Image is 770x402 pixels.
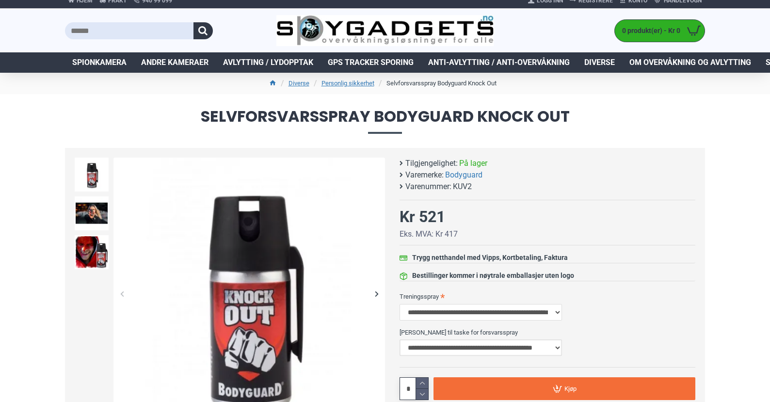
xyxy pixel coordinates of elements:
a: 0 produkt(er) - Kr 0 [615,20,705,42]
span: Kjøp [564,386,577,392]
img: Forsvarsspray - Lovlig Pepperspray - SpyGadgets.no [75,158,109,192]
b: Varemerke: [405,169,444,181]
div: Kr 521 [400,205,445,228]
b: Tilgjengelighet: [405,158,458,169]
a: Anti-avlytting / Anti-overvåkning [421,52,577,73]
a: Om overvåkning og avlytting [622,52,758,73]
span: Spionkamera [72,57,127,68]
a: GPS Tracker Sporing [321,52,421,73]
span: Anti-avlytting / Anti-overvåkning [428,57,570,68]
div: Bestillinger kommer i nøytrale emballasjer uten logo [412,271,574,281]
span: Selvforsvarsspray Bodyguard Knock Out [65,109,705,133]
img: Forsvarsspray - Lovlig Pepperspray - SpyGadgets.no [75,235,109,269]
a: Bodyguard [445,169,482,181]
a: Diverse [577,52,622,73]
a: Spionkamera [65,52,134,73]
a: Avlytting / Lydopptak [216,52,321,73]
span: Om overvåkning og avlytting [629,57,751,68]
img: SpyGadgets.no [276,15,494,47]
span: 0 produkt(er) - Kr 0 [615,26,683,36]
span: Avlytting / Lydopptak [223,57,313,68]
span: Andre kameraer [141,57,209,68]
img: Forsvarsspray - Lovlig Pepperspray - SpyGadgets.no [75,196,109,230]
div: Trygg netthandel med Vipps, Kortbetaling, Faktura [412,253,568,263]
span: Diverse [584,57,615,68]
span: KUV2 [453,181,472,193]
span: GPS Tracker Sporing [328,57,414,68]
div: Next slide [368,285,385,302]
b: Varenummer: [405,181,451,193]
span: På lager [459,158,487,169]
a: Andre kameraer [134,52,216,73]
a: Diverse [289,79,309,88]
label: [PERSON_NAME] til taske for forsvarsspray [400,324,695,340]
div: Previous slide [113,285,130,302]
a: Personlig sikkerhet [321,79,374,88]
label: Treningsspray [400,289,695,304]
